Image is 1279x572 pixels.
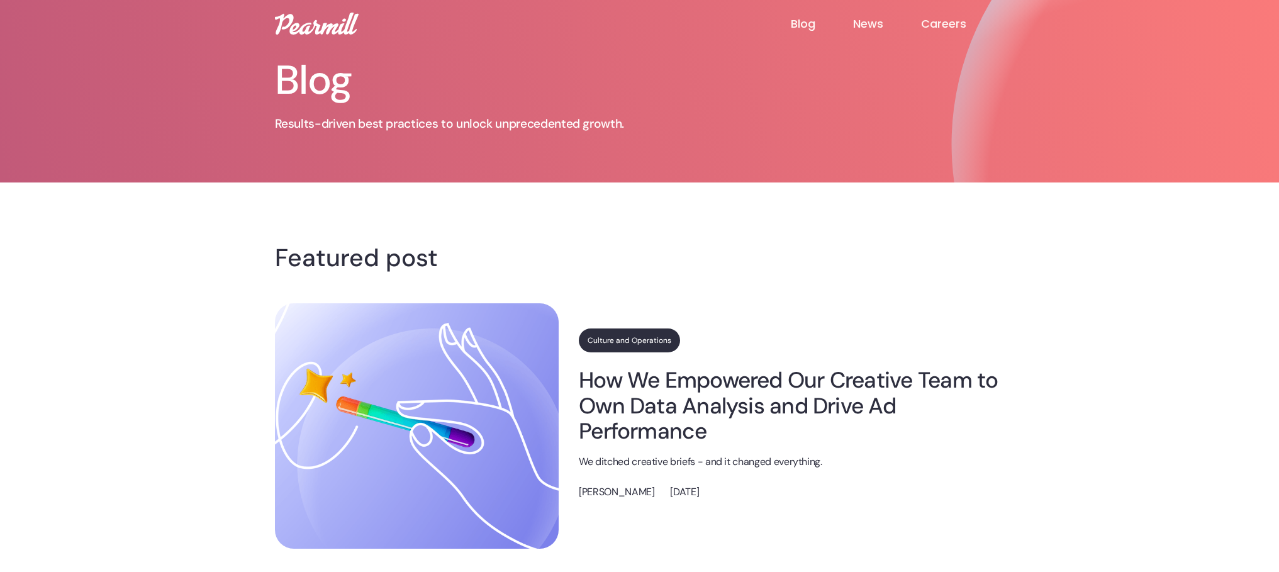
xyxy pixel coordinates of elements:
[791,16,853,31] a: Blog
[853,16,921,31] a: News
[275,116,703,132] p: Results-driven best practices to unlock unprecedented growth.
[275,248,1005,268] h4: Featured post
[579,485,654,500] p: [PERSON_NAME]
[275,13,359,35] img: Pearmill logo
[275,60,703,101] h1: Blog
[670,485,699,500] p: [DATE]
[579,367,1004,444] a: How We Empowered Our Creative Team to Own Data Analysis and Drive Ad Performance
[921,16,1004,31] a: Careers
[579,454,1004,470] p: We ditched creative briefs - and it changed everything.
[579,328,680,352] a: Culture and Operations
